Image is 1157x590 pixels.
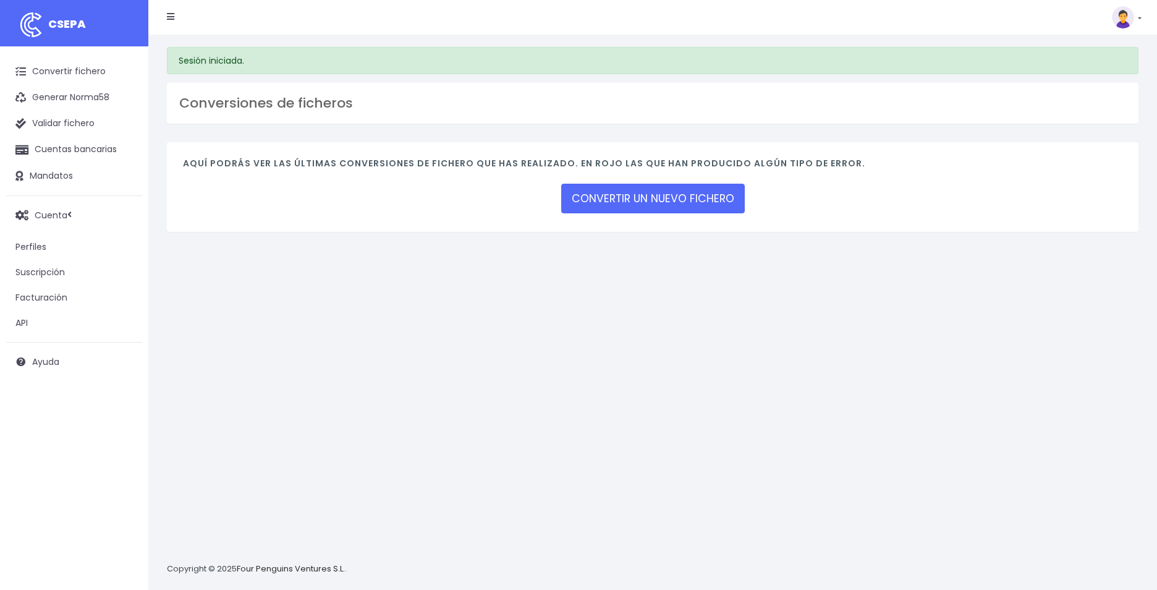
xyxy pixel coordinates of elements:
p: Copyright © 2025 . [167,563,347,576]
a: Cuenta [6,202,142,228]
span: Cuenta [35,208,67,221]
a: Generar Norma58 [6,85,142,111]
span: Ayuda [32,356,59,368]
a: Facturación [6,285,142,310]
h4: Aquí podrás ver las últimas conversiones de fichero que has realizado. En rojo las que han produc... [183,158,1122,175]
span: CSEPA [48,16,86,32]
a: Ayuda [6,349,142,375]
a: Mandatos [6,163,142,189]
a: Validar fichero [6,111,142,137]
a: Cuentas bancarias [6,137,142,163]
a: CONVERTIR UN NUEVO FICHERO [561,184,745,213]
div: Sesión iniciada. [167,47,1138,74]
h3: Conversiones de ficheros [179,95,1126,111]
a: Four Penguins Ventures S.L. [237,563,345,575]
a: API [6,310,142,336]
img: profile [1112,6,1134,28]
a: Convertir fichero [6,59,142,85]
a: Perfiles [6,234,142,260]
img: logo [15,9,46,40]
a: Suscripción [6,260,142,285]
